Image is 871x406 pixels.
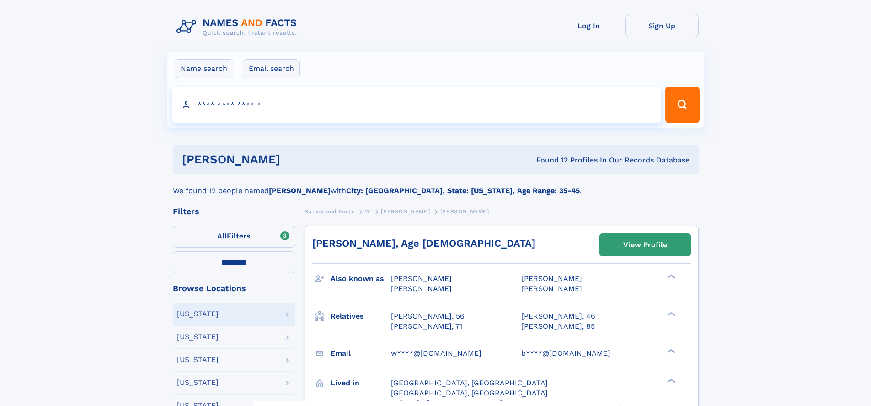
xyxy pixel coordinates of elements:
div: Browse Locations [173,284,295,292]
div: Filters [173,207,295,216]
b: City: [GEOGRAPHIC_DATA], State: [US_STATE], Age Range: 35-45 [346,186,580,195]
div: [US_STATE] [177,379,219,386]
a: View Profile [600,234,690,256]
a: Sign Up [625,15,699,37]
div: [US_STATE] [177,333,219,341]
a: [PERSON_NAME], Age [DEMOGRAPHIC_DATA] [312,238,535,249]
h3: Lived in [331,375,391,391]
span: [PERSON_NAME] [381,208,430,215]
span: All [217,232,227,240]
label: Filters [173,226,295,248]
a: [PERSON_NAME], 71 [391,321,462,331]
div: ❯ [665,378,676,384]
a: W [365,206,371,217]
span: [PERSON_NAME] [521,274,582,283]
span: [PERSON_NAME] [391,274,452,283]
a: [PERSON_NAME], 85 [521,321,595,331]
a: [PERSON_NAME], 46 [521,311,595,321]
h3: Email [331,346,391,361]
h3: Relatives [331,309,391,324]
label: Email search [243,59,300,78]
div: ❯ [665,274,676,280]
img: Logo Names and Facts [173,15,305,39]
label: Name search [175,59,233,78]
div: [US_STATE] [177,356,219,363]
span: W [365,208,371,215]
span: [GEOGRAPHIC_DATA], [GEOGRAPHIC_DATA] [391,389,548,397]
span: [GEOGRAPHIC_DATA], [GEOGRAPHIC_DATA] [391,379,548,387]
button: Search Button [665,87,699,123]
span: [PERSON_NAME] [391,284,452,293]
a: Log In [552,15,625,37]
a: [PERSON_NAME], 56 [391,311,465,321]
div: [US_STATE] [177,310,219,318]
a: Names and Facts [305,206,355,217]
h3: Also known as [331,271,391,287]
div: View Profile [623,234,667,255]
div: ❯ [665,348,676,354]
div: We found 12 people named with . [173,174,699,196]
h1: [PERSON_NAME] [182,154,408,165]
div: Found 12 Profiles In Our Records Database [408,155,689,165]
input: search input [172,87,662,123]
span: [PERSON_NAME] [440,208,489,215]
span: [PERSON_NAME] [521,284,582,293]
div: ❯ [665,311,676,317]
a: [PERSON_NAME] [381,206,430,217]
b: [PERSON_NAME] [269,186,331,195]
